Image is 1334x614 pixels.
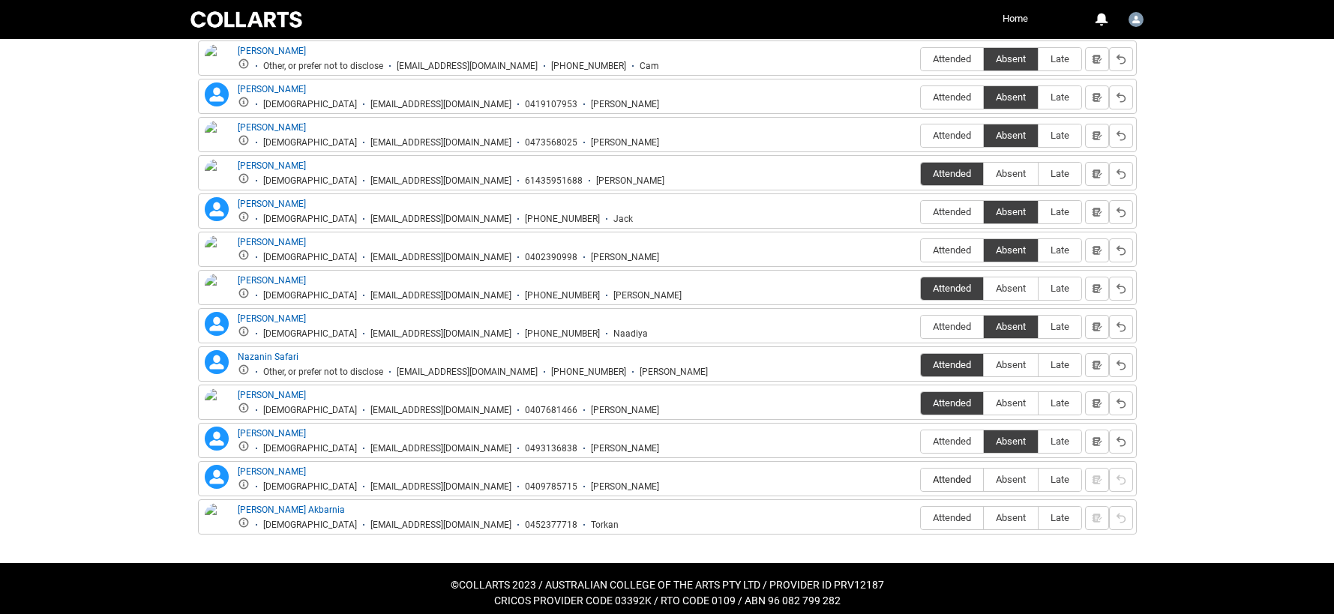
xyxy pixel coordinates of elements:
span: Absent [984,91,1038,103]
lightning-icon: Jack Turnbull [205,197,229,221]
div: [DEMOGRAPHIC_DATA] [263,328,357,340]
span: Late [1039,53,1081,64]
button: Reset [1109,238,1133,262]
span: Absent [984,244,1038,256]
div: [EMAIL_ADDRESS][DOMAIN_NAME] [370,481,511,493]
button: Notes [1085,200,1109,224]
span: Late [1039,206,1081,217]
div: [PERSON_NAME] [591,443,659,454]
img: Torkan Vojdani Akbarnia [205,503,229,547]
div: [PERSON_NAME] [591,99,659,110]
a: [PERSON_NAME] [238,466,306,477]
button: Reset [1109,353,1133,377]
div: [EMAIL_ADDRESS][DOMAIN_NAME] [370,175,511,187]
span: Late [1039,512,1081,523]
button: Reset [1109,468,1133,492]
div: [EMAIL_ADDRESS][DOMAIN_NAME] [370,99,511,110]
span: Late [1039,130,1081,141]
span: Absent [984,53,1038,64]
lightning-icon: Sarah Minson [205,465,229,489]
div: [PERSON_NAME] [640,367,708,378]
div: 0419107953 [525,99,577,110]
span: Absent [984,321,1038,332]
lightning-icon: Samuel Hall [205,427,229,451]
button: Notes [1085,315,1109,339]
span: Late [1039,359,1081,370]
div: [DEMOGRAPHIC_DATA] [263,252,357,263]
a: [PERSON_NAME] [238,160,306,171]
div: 61435951688 [525,175,583,187]
button: Notes [1085,47,1109,71]
a: [PERSON_NAME] [238,84,306,94]
div: [DEMOGRAPHIC_DATA] [263,99,357,110]
span: Attended [921,436,983,447]
img: James Simpson [205,235,229,268]
a: [PERSON_NAME] [238,390,306,400]
div: [EMAIL_ADDRESS][DOMAIN_NAME] [370,405,511,416]
div: [EMAIL_ADDRESS][DOMAIN_NAME] [370,290,511,301]
div: [EMAIL_ADDRESS][DOMAIN_NAME] [397,61,538,72]
button: Reset [1109,162,1133,186]
a: [PERSON_NAME] [238,275,306,286]
a: [PERSON_NAME] [238,237,306,247]
a: [PERSON_NAME] Akbarnia [238,505,345,515]
div: 0407681466 [525,405,577,416]
span: Late [1039,168,1081,179]
a: [PERSON_NAME] [238,428,306,439]
div: [PERSON_NAME] [591,137,659,148]
div: [PHONE_NUMBER] [525,290,600,301]
div: 0473568025 [525,137,577,148]
button: Reset [1109,315,1133,339]
button: Notes [1085,277,1109,301]
button: User Profile Carol.Batchelor [1125,6,1147,30]
div: [DEMOGRAPHIC_DATA] [263,175,357,187]
button: Reset [1109,200,1133,224]
div: [DEMOGRAPHIC_DATA] [263,520,357,531]
span: Late [1039,283,1081,294]
div: [EMAIL_ADDRESS][DOMAIN_NAME] [370,328,511,340]
span: Absent [984,436,1038,447]
a: [PERSON_NAME] [238,199,306,209]
div: [PERSON_NAME] [591,481,659,493]
img: Holly Nash Cooper [205,159,229,202]
div: Naadiya [613,328,648,340]
img: Carol.Batchelor [1129,12,1144,27]
img: Felicity Baird [205,121,229,154]
button: Reset [1109,85,1133,109]
span: Attended [921,130,983,141]
span: Attended [921,244,983,256]
lightning-icon: Emily Burton [205,82,229,106]
a: [PERSON_NAME] [238,313,306,324]
lightning-icon: Naadiya Darawish [205,312,229,336]
span: Late [1039,321,1081,332]
div: [EMAIL_ADDRESS][DOMAIN_NAME] [370,214,511,225]
lightning-icon: Nazanin Safari [205,350,229,374]
div: [PERSON_NAME] [591,252,659,263]
div: [DEMOGRAPHIC_DATA] [263,214,357,225]
button: Reset [1109,277,1133,301]
div: [PHONE_NUMBER] [525,328,600,340]
a: [PERSON_NAME] [238,122,306,133]
span: Attended [921,397,983,409]
button: Notes [1085,124,1109,148]
button: Notes [1085,353,1109,377]
span: Absent [984,359,1038,370]
button: Notes [1085,430,1109,454]
button: Reset [1109,47,1133,71]
span: Late [1039,91,1081,103]
div: [EMAIL_ADDRESS][DOMAIN_NAME] [370,252,511,263]
span: Attended [921,321,983,332]
span: Absent [984,512,1038,523]
a: [PERSON_NAME] [238,46,306,56]
button: Reset [1109,391,1133,415]
div: 0402390998 [525,252,577,263]
button: Reset [1109,506,1133,530]
span: Absent [984,474,1038,485]
div: [PHONE_NUMBER] [551,367,626,378]
div: [DEMOGRAPHIC_DATA] [263,290,357,301]
div: 0493136838 [525,443,577,454]
span: Late [1039,436,1081,447]
a: Home [999,7,1032,30]
div: [DEMOGRAPHIC_DATA] [263,443,357,454]
button: Reset [1109,124,1133,148]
